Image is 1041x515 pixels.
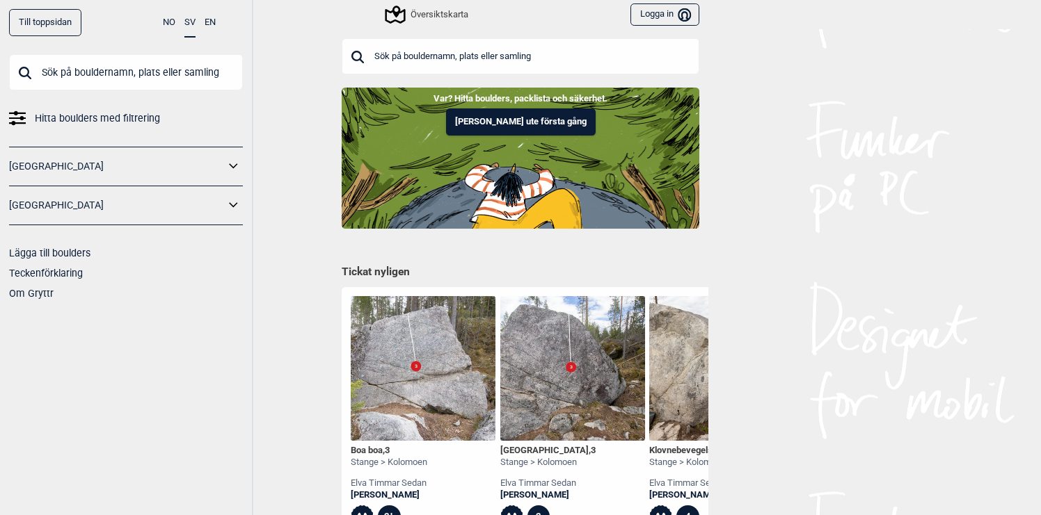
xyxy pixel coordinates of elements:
img: Indoor to outdoor [342,88,699,228]
a: Hitta boulders med filtrering [9,108,243,129]
p: Var? Hitta boulders, packlista och säkerhet. [10,92,1031,106]
a: Teckenförklaring [9,268,83,279]
span: 3 [591,445,596,455]
a: Till toppsidan [9,9,81,36]
input: Sök på bouldernamn, plats eller samling [342,38,699,74]
div: Stange > Kolomoen [649,457,729,468]
div: [GEOGRAPHIC_DATA] , [500,445,596,457]
div: Översiktskarta [387,6,468,23]
button: SV [184,9,196,38]
img: Porto [500,296,645,441]
h1: Tickat nyligen [342,265,699,280]
div: elva timmar sedan [500,477,596,489]
div: Stange > Kolomoen [351,457,427,468]
div: Stange > Kolomoen [500,457,596,468]
button: NO [163,9,175,36]
button: EN [205,9,216,36]
button: Logga in [630,3,699,26]
a: Lägga till boulders [9,247,90,259]
a: [GEOGRAPHIC_DATA] [9,195,225,215]
div: Boa boa , [351,445,427,457]
input: Sök på bouldernamn, plats eller samling [9,54,243,90]
div: Klovnebevegelsen , [649,445,729,457]
img: Boa boa [351,296,495,441]
div: elva timmar sedan [649,477,729,489]
a: [GEOGRAPHIC_DATA] [9,156,225,177]
a: [PERSON_NAME] [649,489,729,501]
a: [PERSON_NAME] [351,489,427,501]
a: [PERSON_NAME] [500,489,596,501]
span: Hitta boulders med filtrering [35,108,160,129]
div: elva timmar sedan [351,477,427,489]
img: Klovnebevegelsen [649,296,794,441]
button: [PERSON_NAME] ute första gång [446,108,596,136]
span: 3 [385,445,390,455]
a: Om Gryttr [9,288,54,299]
